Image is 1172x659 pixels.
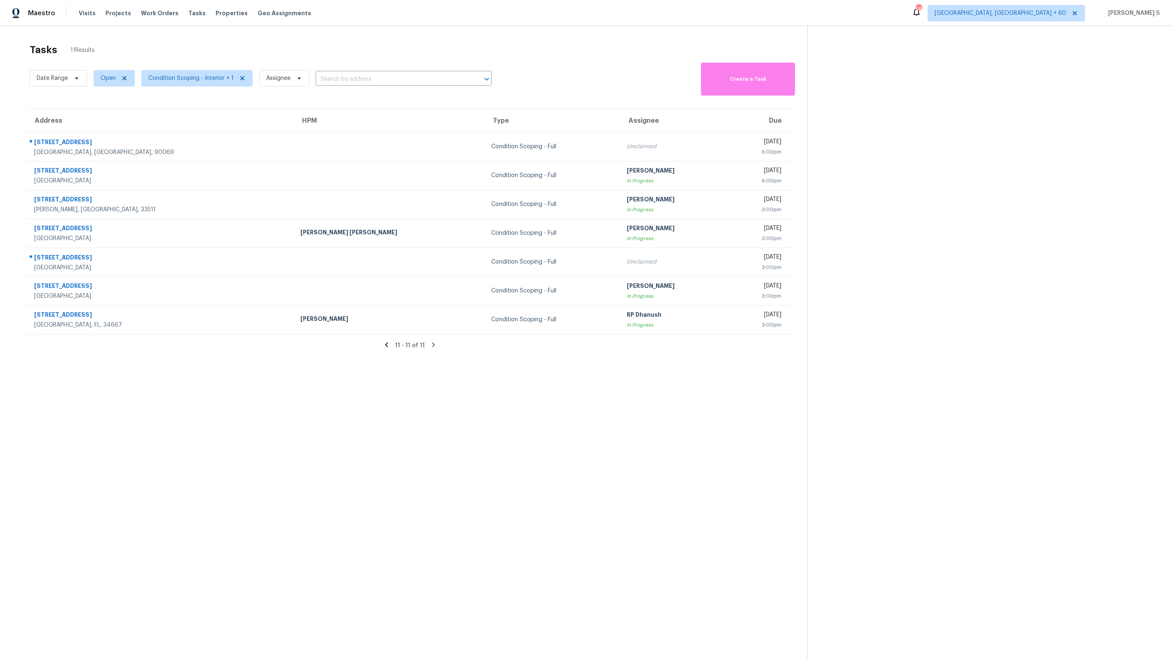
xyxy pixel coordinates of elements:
[105,9,131,17] span: Projects
[34,195,287,206] div: [STREET_ADDRESS]
[733,177,781,185] div: 6:00pm
[79,9,96,17] span: Visits
[188,10,206,16] span: Tasks
[733,282,781,292] div: [DATE]
[34,177,287,185] div: [GEOGRAPHIC_DATA]
[733,311,781,321] div: [DATE]
[300,228,478,238] div: [PERSON_NAME] [PERSON_NAME]
[34,206,287,214] div: [PERSON_NAME], [GEOGRAPHIC_DATA], 33511
[294,109,485,132] th: HPM
[935,9,1066,17] span: [GEOGRAPHIC_DATA], [GEOGRAPHIC_DATA] + 60
[34,253,287,264] div: [STREET_ADDRESS]
[395,343,425,348] span: 11 - 11 of 11
[101,74,116,82] span: Open
[70,46,95,54] span: 11 Results
[733,292,781,300] div: 3:00pm
[34,292,287,300] div: [GEOGRAPHIC_DATA]
[34,321,287,329] div: [GEOGRAPHIC_DATA], FL, 34667
[620,109,726,132] th: Assignee
[627,311,720,321] div: RP Dhanush
[733,138,781,148] div: [DATE]
[627,166,720,177] div: [PERSON_NAME]
[266,74,291,82] span: Assignee
[733,253,781,263] div: [DATE]
[34,224,287,234] div: [STREET_ADDRESS]
[733,234,781,243] div: 3:00pm
[481,73,492,85] button: Open
[733,206,781,214] div: 3:00pm
[627,177,720,185] div: In Progress
[34,138,287,148] div: [STREET_ADDRESS]
[34,311,287,321] div: [STREET_ADDRESS]
[733,321,781,329] div: 3:00pm
[491,143,614,151] div: Condition Scoping - Full
[34,166,287,177] div: [STREET_ADDRESS]
[733,148,781,156] div: 6:00pm
[726,109,794,132] th: Due
[491,229,614,237] div: Condition Scoping - Full
[491,258,614,266] div: Condition Scoping - Full
[37,74,68,82] span: Date Range
[627,321,720,329] div: In Progress
[627,224,720,234] div: [PERSON_NAME]
[148,74,234,82] span: Condition Scoping - Interior + 1
[733,224,781,234] div: [DATE]
[1105,9,1160,17] span: [PERSON_NAME] S
[26,109,294,132] th: Address
[34,148,287,157] div: [GEOGRAPHIC_DATA], [GEOGRAPHIC_DATA], 90069
[733,195,781,206] div: [DATE]
[258,9,311,17] span: Geo Assignments
[627,143,720,151] div: Unclaimed
[34,282,287,292] div: [STREET_ADDRESS]
[627,292,720,300] div: In Progress
[733,263,781,271] div: 3:00pm
[491,200,614,208] div: Condition Scoping - Full
[485,109,621,132] th: Type
[216,9,248,17] span: Properties
[491,171,614,180] div: Condition Scoping - Full
[701,63,795,96] button: Create a Task
[916,5,921,13] div: 588
[627,195,720,206] div: [PERSON_NAME]
[316,73,469,86] input: Search by address
[627,282,720,292] div: [PERSON_NAME]
[141,9,178,17] span: Work Orders
[627,206,720,214] div: In Progress
[34,234,287,243] div: [GEOGRAPHIC_DATA]
[627,234,720,243] div: In Progress
[300,315,478,325] div: [PERSON_NAME]
[491,315,614,324] div: Condition Scoping - Full
[705,75,791,84] span: Create a Task
[30,46,57,54] h2: Tasks
[34,264,287,272] div: [GEOGRAPHIC_DATA]
[491,287,614,295] div: Condition Scoping - Full
[733,166,781,177] div: [DATE]
[28,9,55,17] span: Maestro
[627,258,720,266] div: Unclaimed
